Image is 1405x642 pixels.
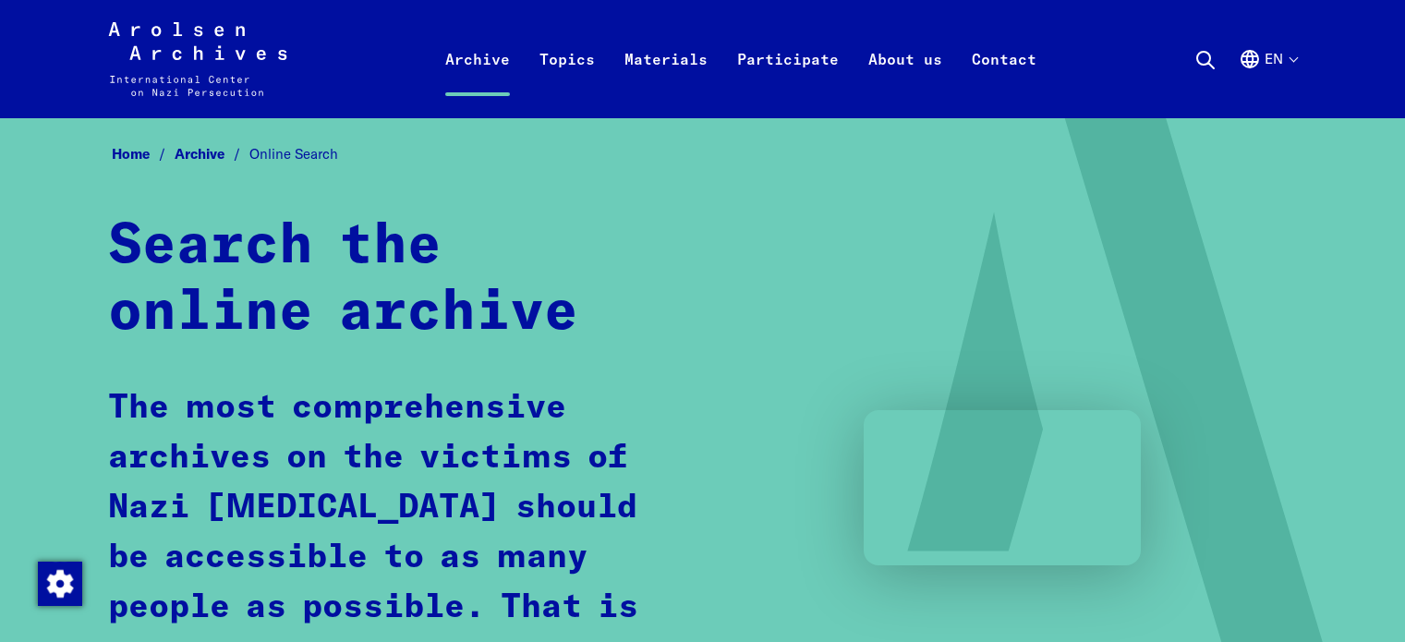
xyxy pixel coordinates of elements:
a: Topics [525,44,610,118]
a: Archive [175,145,249,163]
span: Online Search [249,145,338,163]
div: Change consent [37,561,81,605]
a: About us [854,44,957,118]
nav: Breadcrumb [108,140,1298,169]
img: Change consent [38,562,82,606]
a: Participate [722,44,854,118]
nav: Primary [430,22,1051,96]
a: Materials [610,44,722,118]
a: Contact [957,44,1051,118]
button: English, language selection [1239,48,1297,115]
a: Archive [430,44,525,118]
strong: Search the online archive [108,219,578,341]
a: Home [112,145,175,163]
